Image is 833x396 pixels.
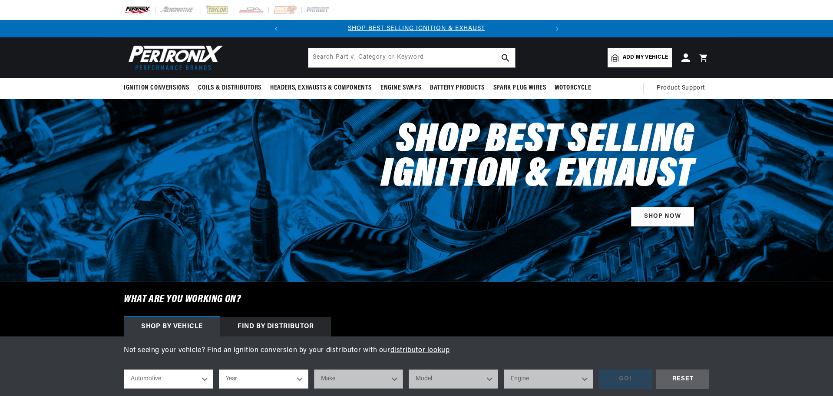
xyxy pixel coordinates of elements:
[102,282,731,317] h6: What are you working on?
[496,48,515,67] button: search button
[124,369,213,389] select: Ride Type
[285,24,549,33] div: 1 of 2
[198,83,261,93] span: Coils & Distributors
[285,24,549,33] div: Announcement
[124,78,194,98] summary: Ignition Conversions
[348,25,485,32] a: SHOP BEST SELLING IGNITION & EXHAUST
[314,369,403,389] select: Make
[323,123,694,193] h2: Shop Best Selling Ignition & Exhaust
[504,369,593,389] select: Engine
[555,83,591,93] span: Motorcycle
[409,369,498,389] select: Model
[380,83,421,93] span: Engine Swaps
[220,317,331,336] div: Find by Distributor
[124,317,220,336] div: Shop by vehicle
[124,43,224,73] img: Pertronix
[608,48,672,67] a: Add my vehicle
[489,78,551,98] summary: Spark Plug Wires
[631,207,694,226] a: SHOP NOW
[268,20,285,37] button: Translation missing: en.sections.announcements.previous_announcement
[270,83,372,93] span: Headers, Exhausts & Components
[219,369,308,389] select: Year
[657,78,709,99] summary: Product Support
[308,48,515,67] input: Search Part #, Category or Keyword
[102,20,731,37] slideshow-component: Translation missing: en.sections.announcements.announcement_bar
[194,78,266,98] summary: Coils & Distributors
[657,83,705,93] span: Product Support
[124,345,709,356] p: Not seeing your vehicle? Find an ignition conversion by your distributor with our
[493,83,546,93] span: Spark Plug Wires
[430,83,485,93] span: Battery Products
[376,78,426,98] summary: Engine Swaps
[549,20,566,37] button: Translation missing: en.sections.announcements.next_announcement
[266,78,376,98] summary: Headers, Exhausts & Components
[550,78,595,98] summary: Motorcycle
[124,83,189,93] span: Ignition Conversions
[390,347,450,354] a: distributor lookup
[426,78,489,98] summary: Battery Products
[656,369,709,389] div: RESET
[623,53,668,62] span: Add my vehicle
